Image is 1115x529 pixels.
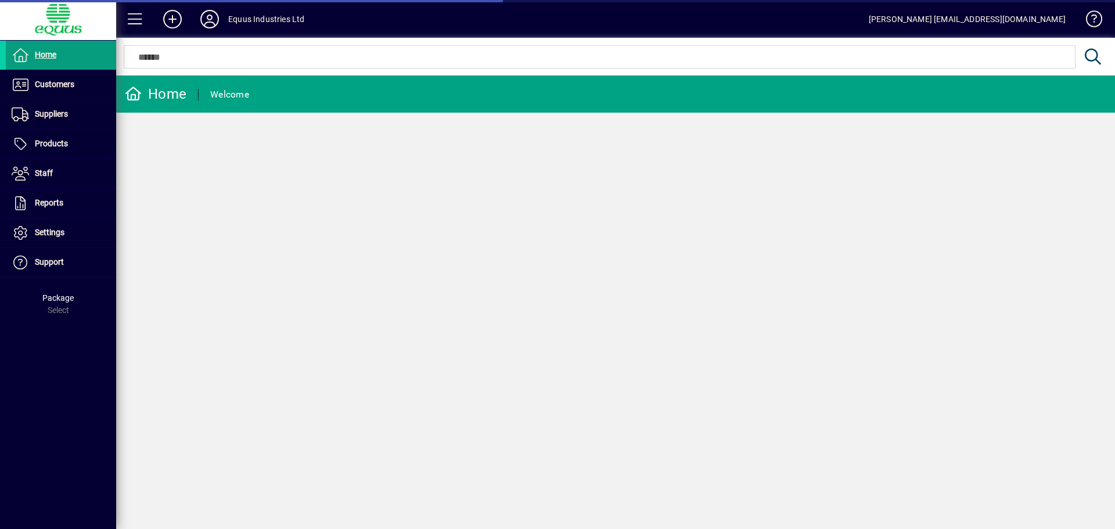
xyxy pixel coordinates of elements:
span: Package [42,293,74,303]
div: Equus Industries Ltd [228,10,305,28]
a: Products [6,129,116,159]
span: Home [35,50,56,59]
span: Reports [35,198,63,207]
span: Settings [35,228,64,237]
a: Reports [6,189,116,218]
span: Customers [35,80,74,89]
div: Home [125,85,186,103]
span: Support [35,257,64,267]
a: Staff [6,159,116,188]
div: Welcome [210,85,249,104]
div: [PERSON_NAME] [EMAIL_ADDRESS][DOMAIN_NAME] [869,10,1066,28]
a: Settings [6,218,116,247]
a: Suppliers [6,100,116,129]
button: Profile [191,9,228,30]
a: Support [6,248,116,277]
a: Customers [6,70,116,99]
button: Add [154,9,191,30]
a: Knowledge Base [1077,2,1100,40]
span: Staff [35,168,53,178]
span: Suppliers [35,109,68,118]
span: Products [35,139,68,148]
